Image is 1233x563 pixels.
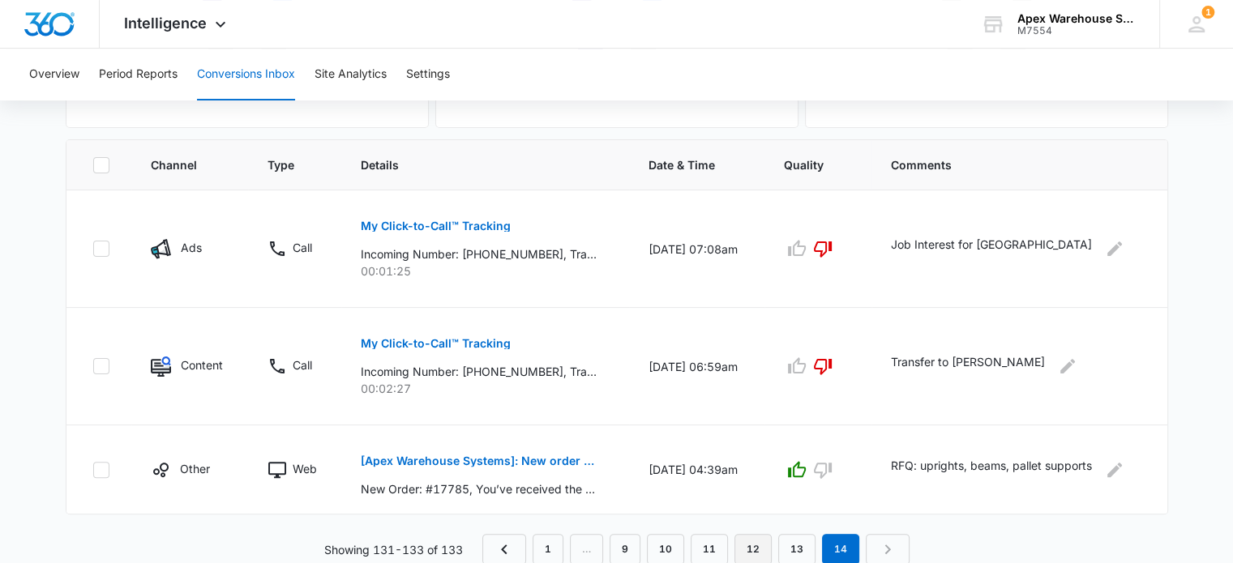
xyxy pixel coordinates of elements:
[361,480,597,497] p: New Order: #17785, You’ve received the following order from [PERSON_NAME]: Order #17785 ( ([URL][...
[1017,25,1136,36] div: account id
[1102,457,1128,483] button: Edit Comments
[891,156,1118,173] span: Comments
[361,380,610,397] p: 00:02:27
[784,156,828,173] span: Quality
[29,49,79,100] button: Overview
[361,324,511,363] button: My Click-to-Call™ Tracking
[181,239,202,256] p: Ads
[1017,12,1136,25] div: account name
[361,338,511,349] p: My Click-to-Call™ Tracking
[124,15,207,32] span: Intelligence
[315,49,387,100] button: Site Analytics
[649,156,721,173] span: Date & Time
[1102,236,1128,262] button: Edit Comments
[629,190,764,308] td: [DATE] 07:08am
[99,49,178,100] button: Period Reports
[293,356,312,373] p: Call
[197,49,295,100] button: Conversions Inbox
[891,353,1045,379] p: Transfer to [PERSON_NAME]
[151,156,205,173] span: Channel
[180,460,210,477] p: Other
[361,245,597,262] p: Incoming Number: [PHONE_NUMBER], Tracking Number: [PHONE_NUMBER], Ring To: [PHONE_NUMBER], Caller...
[324,541,463,558] p: Showing 131-133 of 133
[361,156,586,173] span: Details
[361,455,597,467] p: [Apex Warehouse Systems]: New order #17785
[293,239,312,256] p: Call
[1201,6,1214,19] span: 1
[293,460,317,477] p: Web
[181,356,223,373] p: Content
[361,220,511,232] p: My Click-to-Call™ Tracking
[891,457,1092,483] p: RFQ: uprights, beams, pallet supports
[268,156,298,173] span: Type
[361,363,597,380] p: Incoming Number: [PHONE_NUMBER], Tracking Number: [PHONE_NUMBER], Ring To: [PHONE_NUMBER], Caller...
[1055,353,1081,379] button: Edit Comments
[361,207,511,245] button: My Click-to-Call™ Tracking
[361,262,610,279] p: 00:01:25
[891,236,1092,262] p: Job Interest for [GEOGRAPHIC_DATA]
[629,425,764,514] td: [DATE] 04:39am
[629,308,764,425] td: [DATE] 06:59am
[361,441,597,480] button: [Apex Warehouse Systems]: New order #17785
[406,49,450,100] button: Settings
[1201,6,1214,19] div: notifications count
